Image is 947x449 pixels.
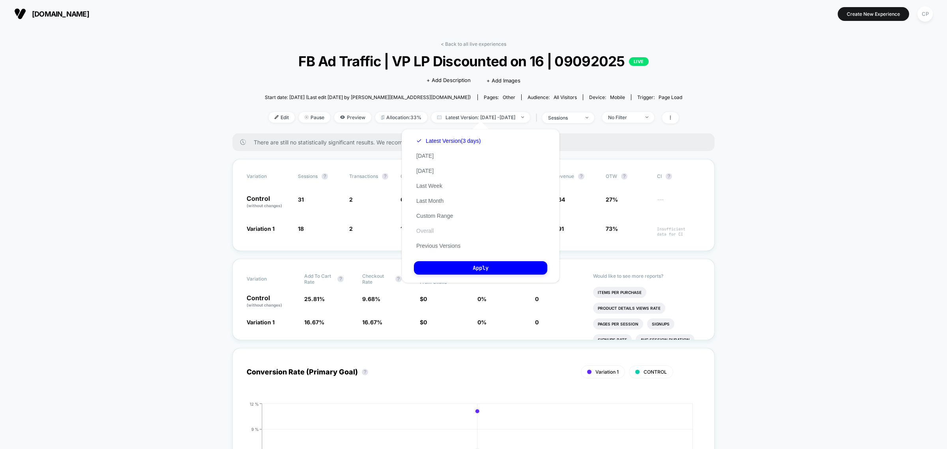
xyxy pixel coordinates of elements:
[251,427,259,431] tspan: 9 %
[593,303,665,314] li: Product Details Views Rate
[304,273,333,285] span: Add To Cart Rate
[534,112,542,123] span: |
[503,94,515,100] span: other
[414,242,463,249] button: Previous Versions
[484,94,515,100] div: Pages:
[334,112,371,123] span: Preview
[593,318,643,329] li: Pages Per Session
[437,115,442,119] img: calendar
[247,195,290,209] p: Control
[32,10,89,18] span: [DOMAIN_NAME]
[606,173,649,180] span: OTW
[423,296,427,302] span: 0
[275,115,279,119] img: edit
[265,94,471,100] span: Start date: [DATE] (Last edit [DATE] by [PERSON_NAME][EMAIL_ADDRESS][DOMAIN_NAME])
[521,116,524,118] img: end
[362,319,382,326] span: 16.67 %
[477,296,487,302] span: 0 %
[414,212,455,219] button: Custom Range
[548,115,580,121] div: sessions
[595,369,619,375] span: Variation 1
[657,197,700,209] span: ---
[636,334,694,345] li: Avg Session Duration
[414,182,445,189] button: Last Week
[247,203,282,208] span: (without changes)
[414,152,436,159] button: [DATE]
[647,318,674,329] li: Signups
[247,295,296,308] p: Control
[414,137,483,144] button: Latest Version(3 days)
[487,77,520,84] span: + Add Images
[621,173,627,180] button: ?
[254,139,699,146] span: There are still no statistically significant results. We recommend waiting a few more days
[535,296,539,302] span: 0
[337,276,344,282] button: ?
[578,173,584,180] button: ?
[414,167,436,174] button: [DATE]
[247,273,290,285] span: Variation
[247,225,275,232] span: Variation 1
[247,173,290,180] span: Variation
[431,112,530,123] span: Latest Version: [DATE] - [DATE]
[646,116,648,118] img: end
[644,369,667,375] span: CONTROL
[606,196,618,203] span: 27%
[637,94,682,100] div: Trigger:
[593,287,646,298] li: Items Per Purchase
[298,173,318,179] span: Sessions
[838,7,909,21] button: Create New Experience
[593,334,632,345] li: Signups Rate
[14,8,26,20] img: Visually logo
[362,296,380,302] span: 9.68 %
[362,273,391,285] span: Checkout Rate
[441,41,506,47] a: < Back to all live experiences
[629,57,649,66] p: LIVE
[427,77,471,84] span: + Add Description
[286,53,662,69] span: FB Ad Traffic | VP LP Discounted on 16 | 09092025
[659,94,682,100] span: Page Load
[382,173,388,180] button: ?
[608,114,640,120] div: No Filter
[250,401,259,406] tspan: 12 %
[349,173,378,179] span: Transactions
[917,6,933,22] div: CP
[298,196,304,203] span: 31
[12,7,92,20] button: [DOMAIN_NAME]
[666,173,672,180] button: ?
[305,115,309,119] img: end
[420,296,427,302] span: $
[381,115,384,120] img: rebalance
[606,225,618,232] span: 73%
[322,173,328,180] button: ?
[298,225,304,232] span: 18
[583,94,631,100] span: Device:
[477,319,487,326] span: 0 %
[349,225,353,232] span: 2
[610,94,625,100] span: mobile
[423,319,427,326] span: 0
[414,227,436,234] button: Overall
[528,94,577,100] div: Audience:
[247,303,282,307] span: (without changes)
[535,319,539,326] span: 0
[593,273,701,279] p: Would like to see more reports?
[375,112,427,123] span: Allocation: 33%
[414,197,446,204] button: Last Month
[414,261,547,275] button: Apply
[304,319,324,326] span: 16.67 %
[586,117,588,118] img: end
[304,296,325,302] span: 25.81 %
[299,112,330,123] span: Pause
[349,196,353,203] span: 2
[420,319,427,326] span: $
[657,173,700,180] span: CI
[247,319,275,326] span: Variation 1
[915,6,935,22] button: CP
[362,369,368,375] button: ?
[269,112,295,123] span: Edit
[554,94,577,100] span: All Visitors
[657,226,700,237] span: Insufficient data for CI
